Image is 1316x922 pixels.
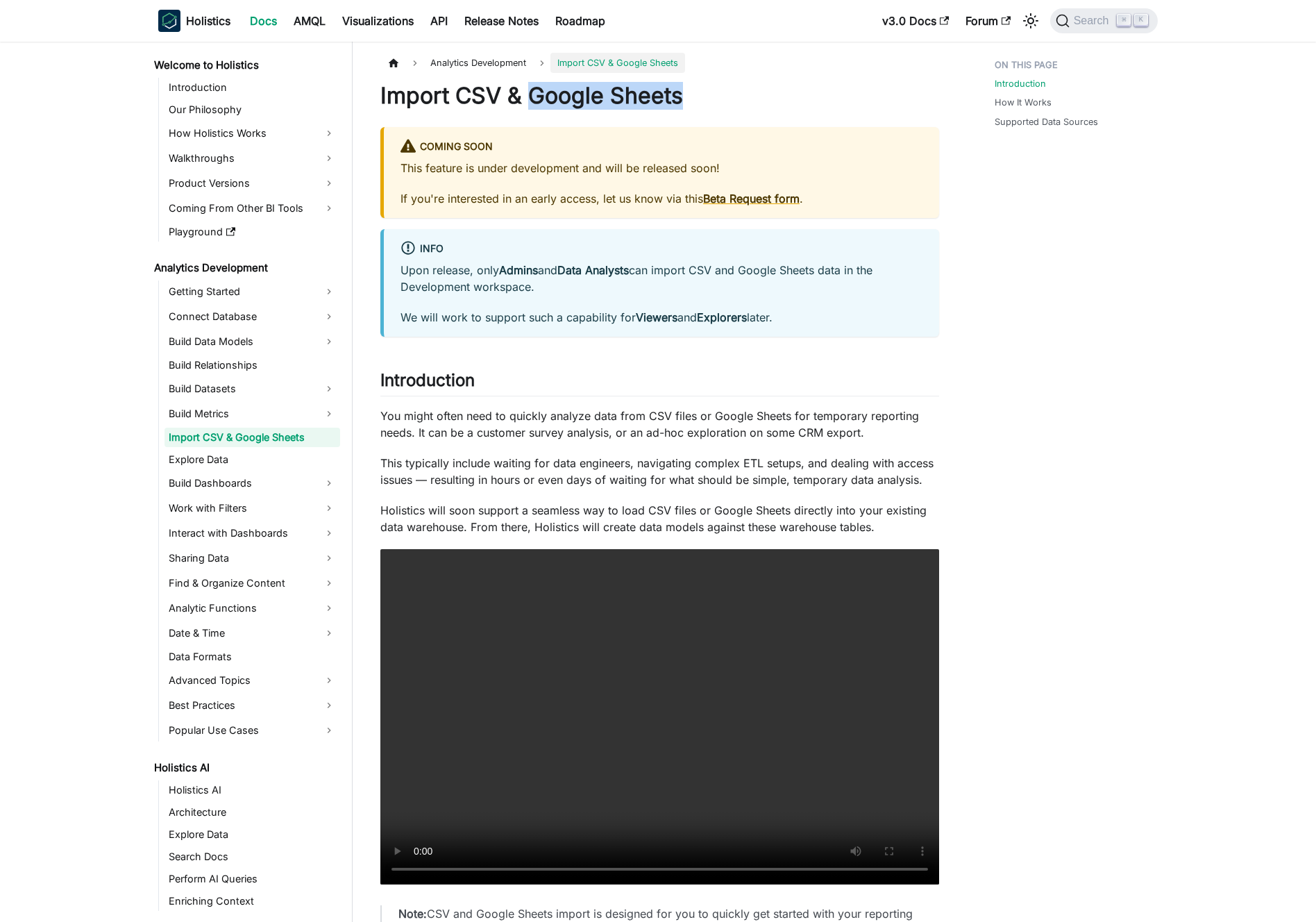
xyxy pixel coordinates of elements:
[164,869,340,889] a: Perform AI Queries
[164,122,340,144] a: How Holistics Works
[400,309,922,326] p: We will work to support such a capability for and later.
[547,10,614,32] a: Roadmap
[995,115,1098,128] a: Supported Data Sources
[380,82,939,110] h1: Import CSV & Google Sheets
[400,262,922,295] p: Upon release, only and can import CSV and Google Sheets data in the Development workspace.
[164,172,340,194] a: Product Versions
[164,355,340,375] a: Build Relationships
[164,891,340,911] a: Enriching Context
[334,10,422,32] a: Visualizations
[957,10,1019,32] a: Forum
[380,455,939,488] p: This typically include waiting for data engineers, navigating complex ETL setups, and dealing wit...
[164,780,340,800] a: Holistics AI
[144,42,353,922] nav: Docs sidebar
[164,547,340,569] a: Sharing Data
[164,647,340,667] a: Data Formats
[158,10,180,32] img: Holistics
[398,907,427,921] strong: Note:
[400,190,922,207] p: If you're interested in an early access, let us know via this .
[164,280,340,303] a: Getting Started
[557,263,629,277] strong: Data Analysts
[456,10,547,32] a: Release Notes
[423,53,533,73] span: Analytics Development
[164,197,340,219] a: Coming From Other BI Tools
[380,53,407,73] a: Home page
[697,310,747,324] strong: Explorers
[164,597,340,619] a: Analytic Functions
[1134,14,1148,26] kbd: K
[380,370,939,396] h2: Introduction
[380,408,939,441] p: You might often need to quickly analyze data from CSV files or Google Sheets for temporary report...
[150,258,340,278] a: Analytics Development
[164,78,340,97] a: Introduction
[164,719,340,741] a: Popular Use Cases
[1070,15,1117,27] span: Search
[550,53,685,73] span: Import CSV & Google Sheets
[164,497,340,519] a: Work with Filters
[995,77,1046,90] a: Introduction
[164,572,340,594] a: Find & Organize Content
[164,694,340,716] a: Best Practices
[186,12,230,29] b: Holistics
[164,428,340,447] a: Import CSV & Google Sheets
[164,222,340,242] a: Playground
[285,10,334,32] a: AMQL
[703,192,800,206] a: Beta Request form
[164,378,340,400] a: Build Datasets
[164,450,340,469] a: Explore Data
[164,147,340,169] a: Walkthroughs
[164,825,340,844] a: Explore Data
[164,305,340,328] a: Connect Database
[164,522,340,544] a: Interact with Dashboards
[164,330,340,353] a: Build Data Models
[380,53,939,73] nav: Breadcrumbs
[1050,8,1158,33] button: Search (Command+K)
[400,240,922,258] div: info
[1020,10,1042,32] button: Switch between dark and light mode (currently light mode)
[242,10,285,32] a: Docs
[400,160,922,176] p: This feature is under development and will be released soon!
[422,10,456,32] a: API
[164,403,340,425] a: Build Metrics
[150,56,340,75] a: Welcome to Holistics
[874,10,957,32] a: v3.0 Docs
[164,100,340,119] a: Our Philosophy
[164,847,340,866] a: Search Docs
[400,138,922,156] div: Coming Soon
[380,502,939,535] p: Holistics will soon support a seamless way to load CSV files or Google Sheets directly into your ...
[164,622,340,644] a: Date & Time
[150,758,340,778] a: Holistics AI
[499,263,538,277] strong: Admins
[164,669,340,691] a: Advanced Topics
[1117,14,1131,26] kbd: ⌘
[380,549,939,885] video: Your browser does not support embedding video, but you can .
[636,310,677,324] strong: Viewers
[995,96,1052,109] a: How It Works
[158,10,230,32] a: HolisticsHolistics
[164,803,340,822] a: Architecture
[164,472,340,494] a: Build Dashboards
